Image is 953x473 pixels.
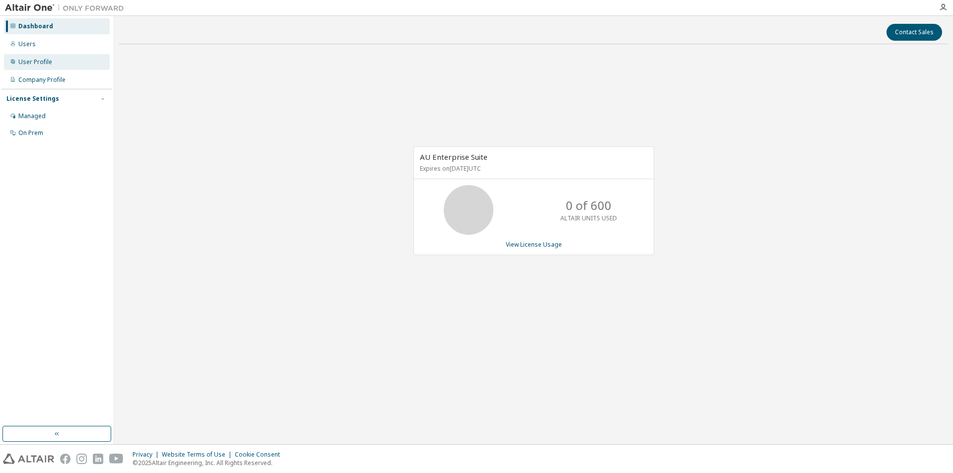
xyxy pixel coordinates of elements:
[93,454,103,464] img: linkedin.svg
[560,214,617,222] p: ALTAIR UNITS USED
[18,129,43,137] div: On Prem
[133,451,162,459] div: Privacy
[60,454,70,464] img: facebook.svg
[886,24,942,41] button: Contact Sales
[18,58,52,66] div: User Profile
[566,197,612,214] p: 0 of 600
[506,240,562,249] a: View License Usage
[420,152,487,162] span: AU Enterprise Suite
[235,451,286,459] div: Cookie Consent
[133,459,286,467] p: © 2025 Altair Engineering, Inc. All Rights Reserved.
[6,95,59,103] div: License Settings
[420,164,645,173] p: Expires on [DATE] UTC
[18,40,36,48] div: Users
[18,76,66,84] div: Company Profile
[3,454,54,464] img: altair_logo.svg
[5,3,129,13] img: Altair One
[109,454,124,464] img: youtube.svg
[76,454,87,464] img: instagram.svg
[162,451,235,459] div: Website Terms of Use
[18,112,46,120] div: Managed
[18,22,53,30] div: Dashboard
